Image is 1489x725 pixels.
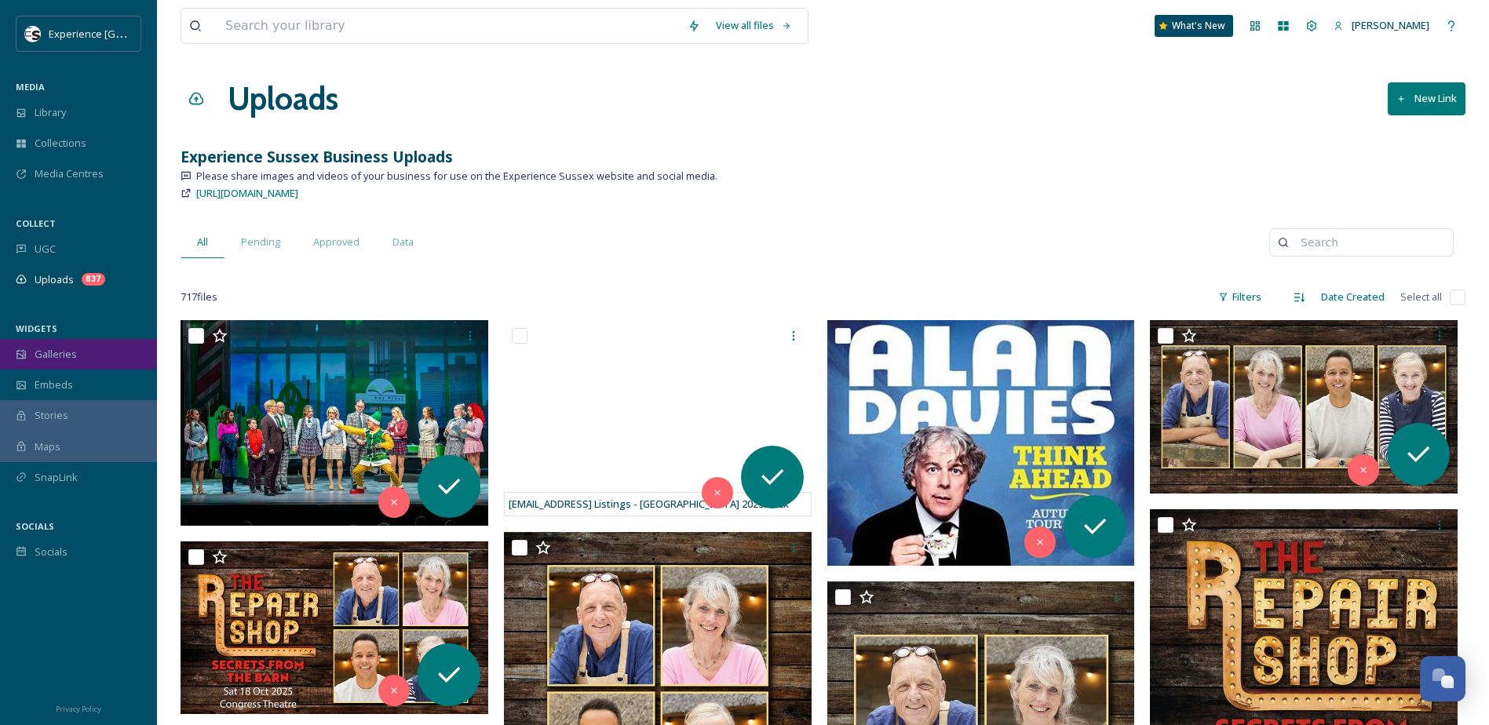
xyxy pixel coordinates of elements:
span: WIDGETS [16,322,57,334]
a: Privacy Policy [56,698,101,717]
span: SOCIALS [16,520,54,532]
span: Data [392,235,414,250]
span: [PERSON_NAME] [1352,18,1429,32]
span: 717 file s [181,290,217,304]
div: 837 [82,273,105,286]
span: Galleries [35,347,77,362]
span: Pending [241,235,280,250]
a: What's New [1155,15,1233,37]
span: Select all [1400,290,1442,304]
a: Uploads [228,75,338,122]
span: [URL][DOMAIN_NAME] [196,186,298,200]
button: Open Chat [1420,656,1465,701]
span: Experience [GEOGRAPHIC_DATA] [49,26,204,41]
span: Media Centres [35,166,104,181]
a: [PERSON_NAME] [1326,10,1437,41]
a: [URL][DOMAIN_NAME] [196,184,298,202]
span: COLLECT [16,217,56,229]
span: UGC [35,242,56,257]
span: Approved [313,235,359,250]
iframe: msdoc-iframe [504,320,812,516]
span: MEDIA [16,81,45,93]
span: [EMAIL_ADDRESS] Listings - [GEOGRAPHIC_DATA] 2025.docx [509,497,789,511]
span: Library [35,105,66,120]
input: Search your library [217,9,680,43]
span: Please share images and videos of your business for use on the Experience Sussex website and soci... [196,169,717,184]
span: Socials [35,545,68,559]
img: ext_1759761300.538384_boxoffice.eastbourne@trafalgar.global-Elf the Musical Produciton Image Budd... [181,320,488,526]
div: Filters [1210,282,1269,312]
strong: Experience Sussex Business Uploads [181,146,453,167]
img: ext_1759761300.255187_boxoffice.eastbourne@trafalgar.global-Alan Davies teaser.jpg [827,320,1135,566]
img: ext_1758712479.792115_-TRS-2025-1920x1080.jpg [1150,320,1458,494]
span: Maps [35,439,60,454]
span: Embeds [35,377,73,392]
span: All [197,235,208,250]
button: New Link [1388,82,1465,115]
div: Date Created [1313,282,1392,312]
span: Collections [35,136,86,151]
span: Uploads [35,272,74,287]
img: ext_1758712479.162049_-repair shop landscape.jpg [181,541,488,715]
span: SnapLink [35,470,78,485]
span: Stories [35,408,68,423]
span: Privacy Policy [56,704,101,714]
input: Search [1293,227,1445,258]
a: View all files [708,10,800,41]
img: WSCC%20ES%20Socials%20Icon%20-%20Secondary%20-%20Black.jpg [25,26,41,42]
